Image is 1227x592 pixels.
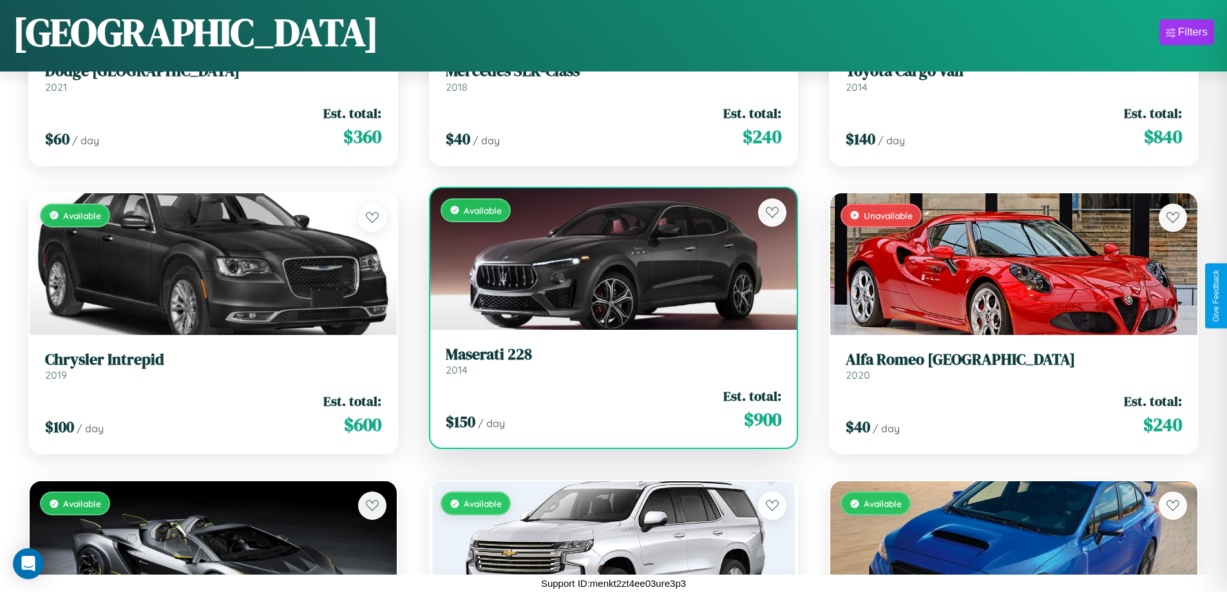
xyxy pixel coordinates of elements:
p: Support ID: menkt2zt4ee03ure3p3 [541,575,686,592]
a: Maserati 2282014 [446,345,782,377]
span: 2020 [846,368,870,381]
h3: Mercedes SLK-Class [446,62,782,81]
span: / day [878,134,905,147]
span: $ 360 [343,124,381,149]
span: 2019 [45,368,67,381]
span: Est. total: [323,104,381,122]
span: Est. total: [1124,392,1182,410]
a: Alfa Romeo [GEOGRAPHIC_DATA]2020 [846,350,1182,382]
span: $ 240 [1143,412,1182,437]
span: $ 60 [45,128,70,149]
a: Mercedes SLK-Class2018 [446,62,782,93]
a: Toyota Cargo Van2014 [846,62,1182,93]
span: Available [464,205,502,216]
span: $ 150 [446,411,475,432]
div: Open Intercom Messenger [13,548,44,579]
span: / day [873,422,900,435]
span: / day [473,134,500,147]
span: / day [77,422,104,435]
a: Chrysler Intrepid2019 [45,350,381,382]
span: Available [464,498,502,509]
span: $ 40 [846,416,870,437]
span: Available [63,210,101,221]
h3: Alfa Romeo [GEOGRAPHIC_DATA] [846,350,1182,369]
span: $ 140 [846,128,875,149]
span: Est. total: [323,392,381,410]
div: Filters [1178,26,1208,39]
h3: Chrysler Intrepid [45,350,381,369]
span: 2021 [45,81,67,93]
span: $ 600 [344,412,381,437]
span: / day [72,134,99,147]
span: $ 40 [446,128,470,149]
span: Est. total: [723,104,781,122]
button: Filters [1159,19,1214,45]
span: Available [63,498,101,509]
h1: [GEOGRAPHIC_DATA] [13,6,379,59]
span: $ 240 [743,124,781,149]
span: Est. total: [723,387,781,405]
span: Available [864,498,902,509]
h3: Maserati 228 [446,345,782,364]
div: Give Feedback [1212,270,1221,322]
span: Est. total: [1124,104,1182,122]
span: $ 900 [744,406,781,432]
span: 2018 [446,81,468,93]
h3: Dodge [GEOGRAPHIC_DATA] [45,62,381,81]
h3: Toyota Cargo Van [846,62,1182,81]
span: 2014 [846,81,868,93]
span: $ 100 [45,416,74,437]
span: $ 840 [1144,124,1182,149]
span: Unavailable [864,210,913,221]
a: Dodge [GEOGRAPHIC_DATA]2021 [45,62,381,93]
span: 2014 [446,363,468,376]
span: / day [478,417,505,430]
